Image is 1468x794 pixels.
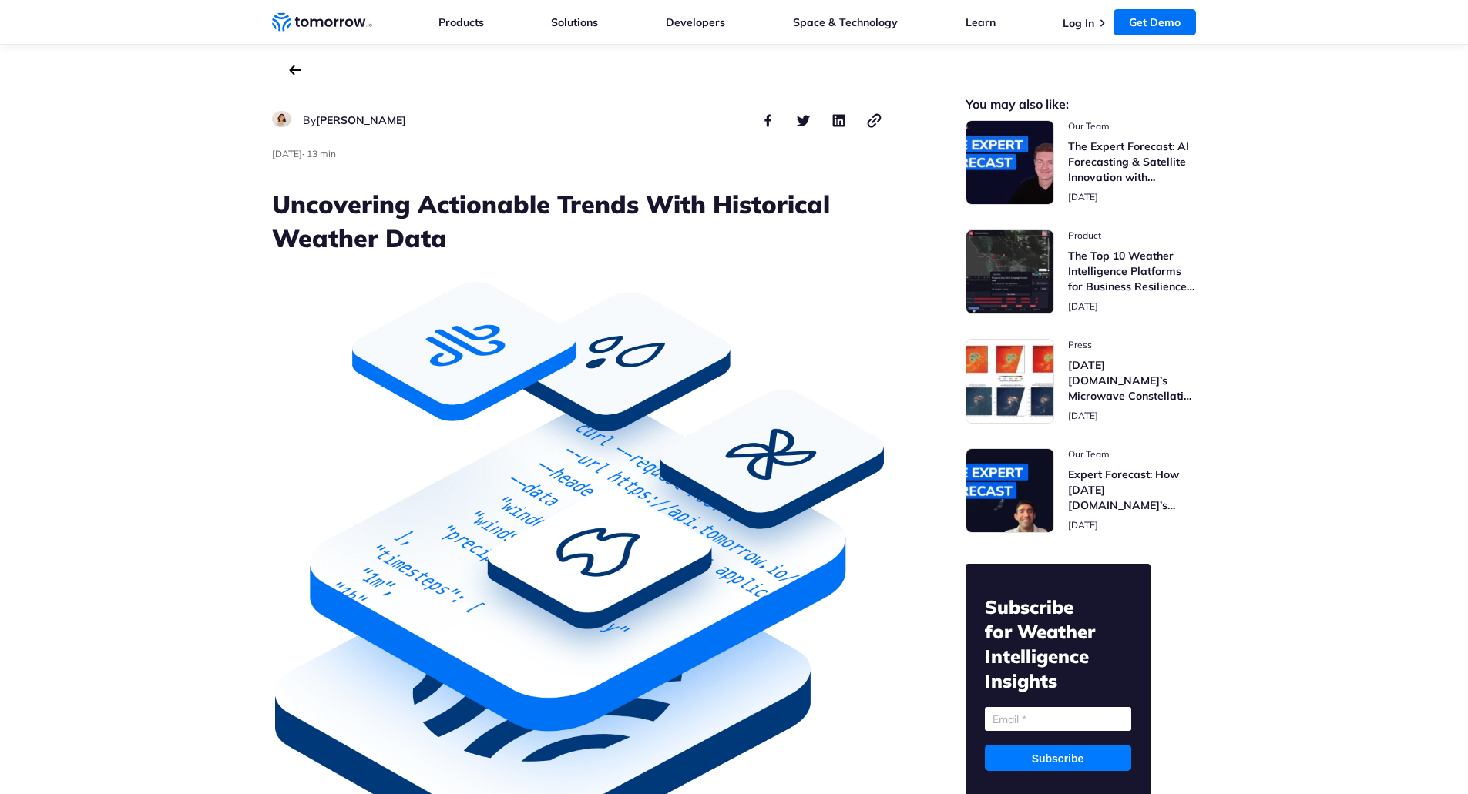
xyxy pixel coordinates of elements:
[985,745,1131,771] input: Subscribe
[1068,448,1197,461] span: post catecory
[289,65,301,75] a: back to the main blog page
[1068,467,1197,513] h3: Expert Forecast: How [DATE][DOMAIN_NAME]’s Microwave Sounders Are Revolutionizing Hurricane Monit...
[303,113,316,127] span: By
[1068,339,1197,351] span: post catecory
[1063,16,1094,30] a: Log In
[1068,357,1197,404] h3: [DATE][DOMAIN_NAME]’s Microwave Constellation Ready To Help This Hurricane Season
[985,595,1131,693] h2: Subscribe for Weather Intelligence Insights
[865,111,884,129] button: copy link to clipboard
[1068,229,1197,242] span: post catecory
[966,99,1197,110] h2: You may also like:
[438,15,484,29] a: Products
[1068,519,1098,531] span: publish date
[1068,300,1098,312] span: publish date
[985,707,1131,731] input: Email *
[830,111,848,129] button: share this post on linkedin
[966,339,1197,424] a: Read Tomorrow.io’s Microwave Constellation Ready To Help This Hurricane Season
[666,15,725,29] a: Developers
[272,148,302,159] span: publish date
[759,111,778,129] button: share this post on facebook
[966,448,1197,533] a: Read Expert Forecast: How Tomorrow.io’s Microwave Sounders Are Revolutionizing Hurricane Monitoring
[1068,191,1098,203] span: publish date
[1114,9,1196,35] a: Get Demo
[307,148,336,159] span: Estimated reading time
[794,111,813,129] button: share this post on twitter
[551,15,598,29] a: Solutions
[1068,248,1197,294] h3: The Top 10 Weather Intelligence Platforms for Business Resilience in [DATE]
[303,111,406,129] div: author name
[272,11,372,34] a: Home link
[272,187,884,255] h1: Uncovering Actionable Trends With Historical Weather Data
[302,148,304,159] span: ·
[966,15,996,29] a: Learn
[272,111,291,127] img: Ruth Favela
[1068,139,1197,185] h3: The Expert Forecast: AI Forecasting & Satellite Innovation with [PERSON_NAME]
[1068,120,1197,132] span: post catecory
[966,229,1197,314] a: Read The Top 10 Weather Intelligence Platforms for Business Resilience in 2025
[793,15,898,29] a: Space & Technology
[1068,410,1098,421] span: publish date
[966,120,1197,205] a: Read The Expert Forecast: AI Forecasting & Satellite Innovation with Randy Chase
